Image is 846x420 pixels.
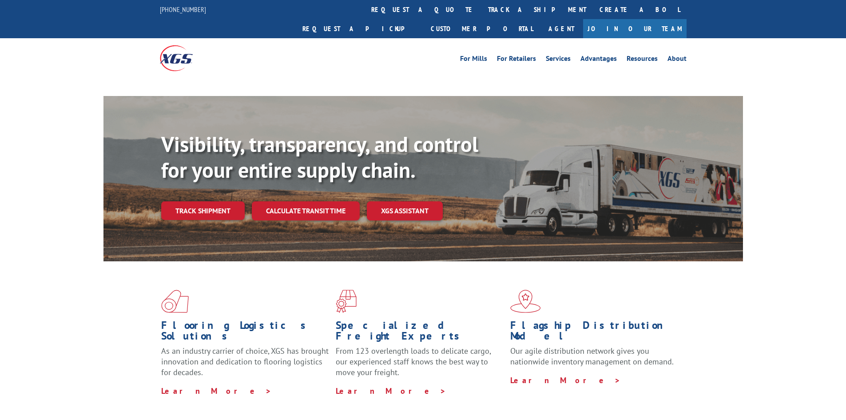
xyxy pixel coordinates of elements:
p: From 123 overlength loads to delicate cargo, our experienced staff knows the best way to move you... [336,346,504,385]
a: For Retailers [497,55,536,65]
a: Resources [627,55,658,65]
a: Advantages [580,55,617,65]
img: xgs-icon-flagship-distribution-model-red [510,290,541,313]
a: [PHONE_NUMBER] [160,5,206,14]
h1: Flooring Logistics Solutions [161,320,329,346]
a: About [667,55,687,65]
h1: Flagship Distribution Model [510,320,678,346]
a: XGS ASSISTANT [367,201,443,220]
a: Learn More > [161,386,272,396]
a: Learn More > [510,375,621,385]
a: Customer Portal [424,19,540,38]
a: Agent [540,19,583,38]
a: Track shipment [161,201,245,220]
img: xgs-icon-total-supply-chain-intelligence-red [161,290,189,313]
b: Visibility, transparency, and control for your entire supply chain. [161,130,478,184]
a: For Mills [460,55,487,65]
a: Services [546,55,571,65]
a: Calculate transit time [252,201,360,220]
span: Our agile distribution network gives you nationwide inventory management on demand. [510,346,674,367]
a: Request a pickup [296,19,424,38]
a: Learn More > [336,386,446,396]
h1: Specialized Freight Experts [336,320,504,346]
img: xgs-icon-focused-on-flooring-red [336,290,357,313]
a: Join Our Team [583,19,687,38]
span: As an industry carrier of choice, XGS has brought innovation and dedication to flooring logistics... [161,346,329,377]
